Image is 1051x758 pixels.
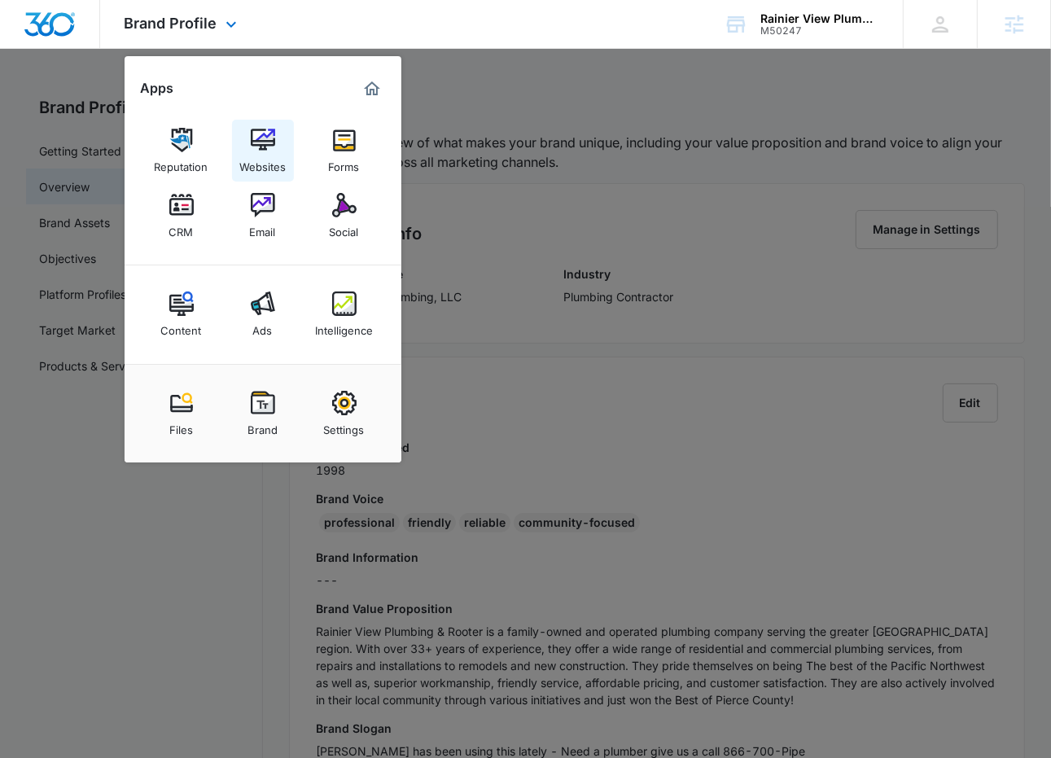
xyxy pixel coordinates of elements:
a: Email [232,185,294,247]
a: Settings [313,383,375,445]
div: Content [161,316,202,337]
a: Brand [232,383,294,445]
a: CRM [151,185,212,247]
div: Intelligence [315,316,373,337]
a: Files [151,383,212,445]
div: account name [760,12,879,25]
a: Intelligence [313,283,375,345]
a: Reputation [151,120,212,182]
a: Social [313,185,375,247]
a: Forms [313,120,375,182]
div: Email [250,217,276,239]
a: Content [151,283,212,345]
div: Ads [253,316,273,337]
a: Websites [232,120,294,182]
a: Marketing 360® Dashboard [359,76,385,102]
div: CRM [169,217,194,239]
div: Brand [247,415,278,436]
div: Files [169,415,193,436]
span: Brand Profile [125,15,217,32]
div: Websites [239,152,286,173]
div: Reputation [155,152,208,173]
div: account id [760,25,879,37]
a: Ads [232,283,294,345]
div: Social [330,217,359,239]
div: Forms [329,152,360,173]
div: Settings [324,415,365,436]
h2: Apps [141,81,174,96]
